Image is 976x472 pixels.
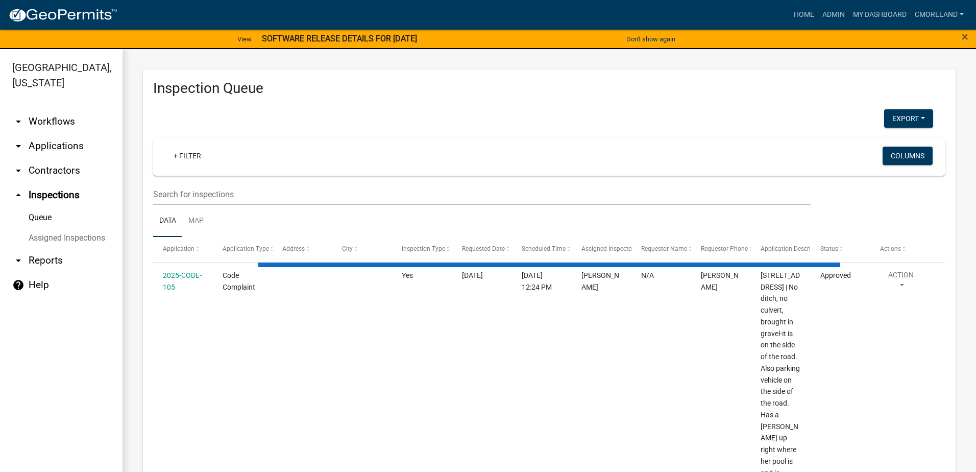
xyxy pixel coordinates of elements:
[163,245,194,252] span: Application
[962,31,968,43] button: Close
[273,237,332,262] datatable-header-cell: Address
[223,271,255,291] span: Code Complaint
[12,140,25,152] i: arrow_drop_down
[12,254,25,267] i: arrow_drop_down
[880,270,922,295] button: Action
[962,30,968,44] span: ×
[332,237,392,262] datatable-header-cell: City
[402,271,413,279] span: Yes
[820,245,838,252] span: Status
[581,271,619,291] span: Anthony Smith
[12,279,25,291] i: help
[153,184,811,205] input: Search for inspections
[12,164,25,177] i: arrow_drop_down
[870,237,930,262] datatable-header-cell: Actions
[163,271,202,291] a: 2025-CODE-105
[884,109,933,128] button: Export
[182,205,210,238] a: Map
[811,237,870,262] datatable-header-cell: Status
[392,237,452,262] datatable-header-cell: Inspection Type
[342,245,353,252] span: City
[522,245,566,252] span: Scheduled Time
[153,205,182,238] a: Data
[153,237,213,262] datatable-header-cell: Application
[511,237,571,262] datatable-header-cell: Scheduled Time
[911,5,968,25] a: cmoreland
[233,31,256,48] a: View
[402,245,445,252] span: Inspection Type
[820,271,851,279] span: Approved
[153,80,945,97] h3: Inspection Queue
[849,5,911,25] a: My Dashboard
[522,270,562,293] div: [DATE] 12:24 PM
[631,237,691,262] datatable-header-cell: Requestor Name
[751,237,811,262] datatable-header-cell: Application Description
[622,31,679,48] button: Don't show again
[581,245,634,252] span: Assigned Inspector
[790,5,818,25] a: Home
[12,189,25,201] i: arrow_drop_up
[12,115,25,128] i: arrow_drop_down
[883,147,933,165] button: Columns
[213,237,273,262] datatable-header-cell: Application Type
[761,245,825,252] span: Application Description
[691,237,751,262] datatable-header-cell: Requestor Phone
[701,245,748,252] span: Requestor Phone
[571,237,631,262] datatable-header-cell: Assigned Inspector
[452,237,511,262] datatable-header-cell: Requested Date
[880,245,901,252] span: Actions
[223,245,269,252] span: Application Type
[282,245,305,252] span: Address
[165,147,209,165] a: + Filter
[462,271,483,279] span: 07/21/2025
[462,245,505,252] span: Requested Date
[701,271,739,291] span: jane
[262,34,417,43] strong: SOFTWARE RELEASE DETAILS FOR [DATE]
[818,5,849,25] a: Admin
[641,245,687,252] span: Requestor Name
[641,271,654,279] span: N/A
